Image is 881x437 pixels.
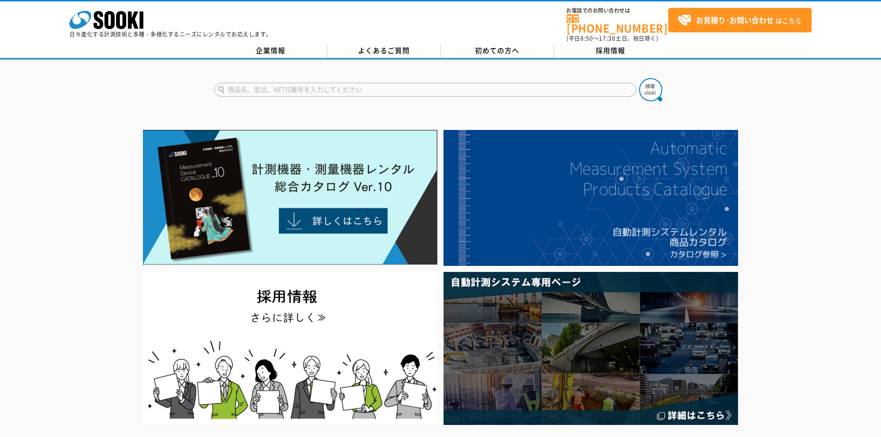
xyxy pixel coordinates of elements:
[327,44,441,58] a: よくあるご質問
[143,272,437,425] img: SOOKI recruit
[678,13,801,27] span: はこちら
[580,34,593,43] span: 8:50
[441,44,554,58] a: 初めての方へ
[567,14,668,33] a: [PHONE_NUMBER]
[599,34,616,43] span: 17:30
[668,8,812,32] a: お見積り･お問い合わせはこちら
[69,31,272,37] p: 日々進化する計測技術と多種・多様化するニーズにレンタルでお応えします。
[444,130,738,266] img: 自動計測システムカタログ
[567,8,668,13] span: お電話でのお問い合わせは
[567,34,658,43] span: (平日 ～ 土日、祝日除く)
[143,130,437,265] img: Catalog Ver10
[444,272,738,425] img: 自動計測システム専用ページ
[475,45,519,55] span: 初めての方へ
[214,44,327,58] a: 企業情報
[554,44,667,58] a: 採用情報
[696,14,774,25] strong: お見積り･お問い合わせ
[214,83,636,97] input: 商品名、型式、NETIS番号を入力してください
[639,78,662,101] img: btn_search.png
